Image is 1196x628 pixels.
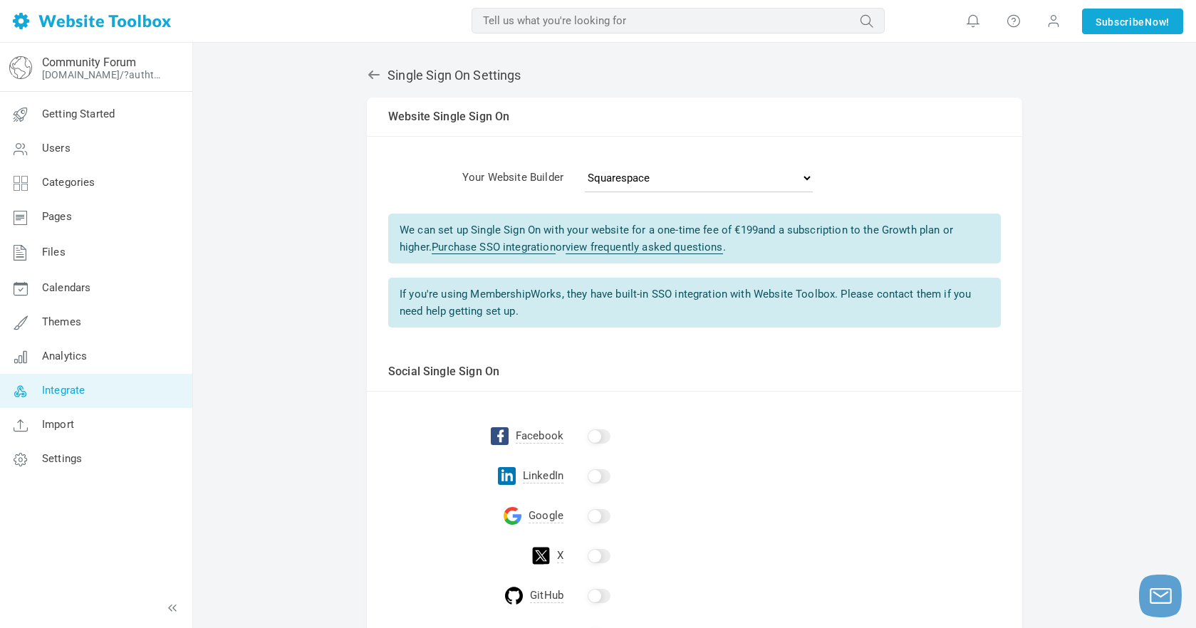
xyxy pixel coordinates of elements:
[557,549,563,563] span: X
[42,418,74,431] span: Import
[42,56,136,69] a: Community Forum
[523,469,563,483] span: LinkedIn
[530,589,563,603] span: GitHub
[388,214,1001,263] div: We can set up Single Sign On with your website for a one-time fee of € and a subscription to the ...
[505,587,523,605] img: github-icon.svg
[42,350,87,362] span: Analytics
[532,547,550,565] img: twitter-logo.svg
[1145,14,1170,30] span: Now!
[42,281,90,294] span: Calendars
[42,315,81,328] span: Themes
[498,467,516,485] img: linkedin-logo.svg
[491,427,509,445] img: facebook-logo.svg
[516,429,563,444] span: Facebook
[741,224,758,236] span: 199
[472,8,885,33] input: Tell us what you're looking for
[42,246,66,258] span: Files
[504,507,521,525] img: google-icon.svg
[42,176,95,189] span: Categories
[388,278,1001,328] div: If you're using MembershipWorks, they have built-in SSO integration with Website Toolbox. Please ...
[367,352,1022,392] td: Social Single Sign On
[42,142,71,155] span: Users
[1082,9,1183,34] a: SubscribeNow!
[9,56,32,79] img: globe-icon.png
[367,158,563,203] td: Your Website Builder
[566,241,723,254] a: view frequently asked questions
[367,68,1022,83] h2: Single Sign On Settings
[42,384,85,397] span: Integrate
[367,98,1022,137] td: Website Single Sign On
[42,69,166,80] a: [DOMAIN_NAME]/?authtoken=14f6200a5f561d9ba59b549c3dc3bb2d&rememberMe=1
[42,452,82,465] span: Settings
[42,210,72,223] span: Pages
[1139,575,1182,617] button: Launch chat
[432,241,556,254] a: Purchase SSO integration
[529,509,563,523] span: Google
[42,108,115,120] span: Getting Started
